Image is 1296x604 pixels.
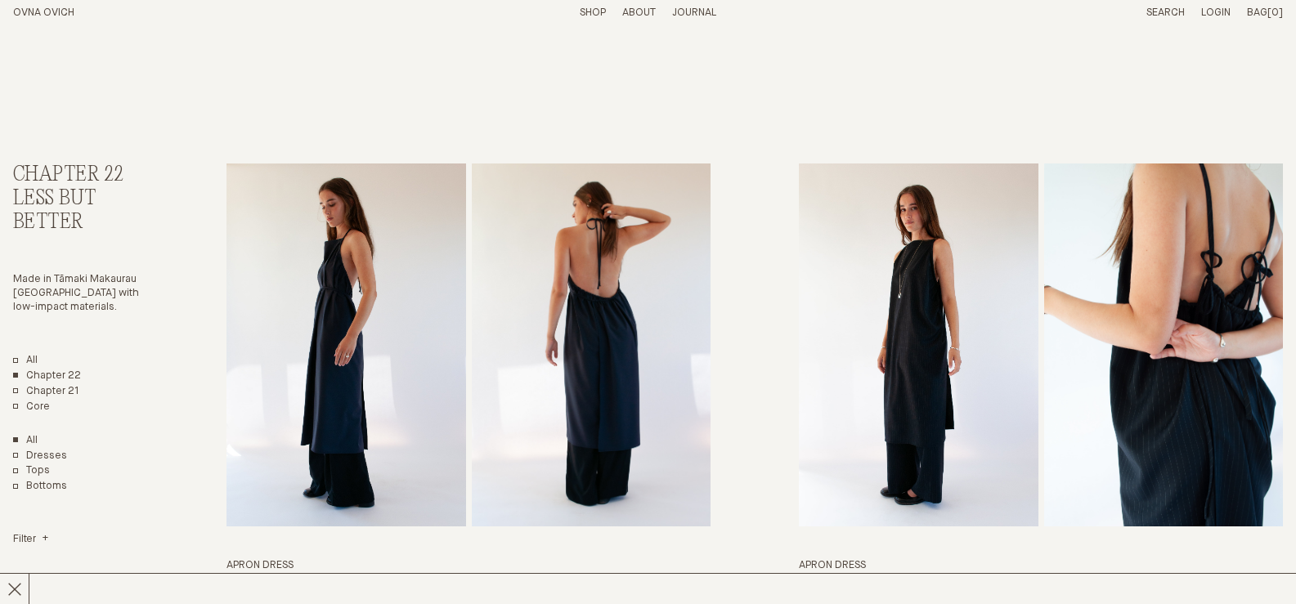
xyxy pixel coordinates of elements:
[13,385,79,399] a: Chapter 21
[13,480,67,494] a: Bottoms
[13,533,48,547] summary: Filter
[13,7,74,18] a: Home
[1267,7,1283,18] span: [0]
[13,163,160,187] h2: Chapter 22
[799,559,1283,573] h3: Apron Dress
[1146,7,1185,18] a: Search
[226,559,711,573] h3: Apron Dress
[13,464,50,478] a: Tops
[13,369,81,383] a: Chapter 22
[13,400,50,414] a: Core
[580,7,606,18] a: Shop
[1201,7,1231,18] a: Login
[1247,7,1267,18] span: Bag
[672,7,716,18] a: Journal
[13,354,38,368] a: All
[13,450,67,463] a: Dresses
[622,7,656,20] summary: About
[13,273,160,315] p: Made in Tāmaki Makaurau [GEOGRAPHIC_DATA] with low-impact materials.
[799,163,1038,526] img: Apron Dress
[226,163,465,526] img: Apron Dress
[13,187,160,235] h3: Less But Better
[13,434,38,448] a: Show All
